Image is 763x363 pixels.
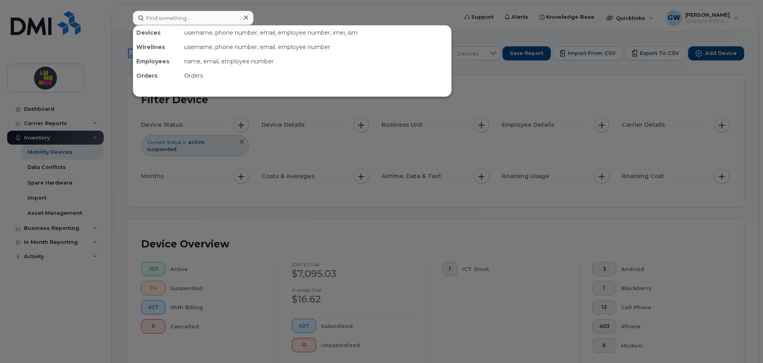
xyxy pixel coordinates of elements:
[133,54,181,69] div: Employees
[133,26,181,40] div: Devices
[133,69,181,83] div: Orders
[181,54,451,69] div: name, email, employee number
[181,69,451,83] div: Orders
[133,40,181,54] div: Wirelines
[181,40,451,54] div: username, phone number, email, employee number
[181,26,451,40] div: username, phone number, email, employee number, imei, sim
